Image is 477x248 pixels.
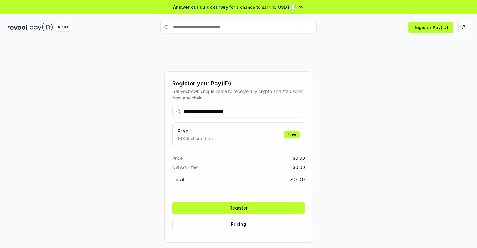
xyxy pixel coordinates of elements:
[293,164,305,170] span: $ 0.00
[54,23,72,31] div: Alpha
[172,164,198,170] span: Network fee
[172,79,305,88] div: Register your Pay(ID)
[284,131,300,138] div: Free
[8,23,28,31] img: reveel_dark
[172,176,184,183] span: Total
[293,155,305,161] span: $ 0.00
[290,176,305,183] span: $ 0.00
[229,4,296,10] span: for a chance to earn 10 USDT 📝
[172,219,305,230] button: Pricing
[178,135,213,142] p: 13-25 characters
[173,4,228,10] span: Answer our quick survey
[172,88,305,101] div: Get your own unique name to receive any crypto and stablecoin, from any chain
[178,128,213,135] h3: Free
[30,23,53,31] img: pay_id
[172,202,305,214] button: Register
[172,155,183,161] span: Price
[408,22,453,33] button: Register Pay(ID)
